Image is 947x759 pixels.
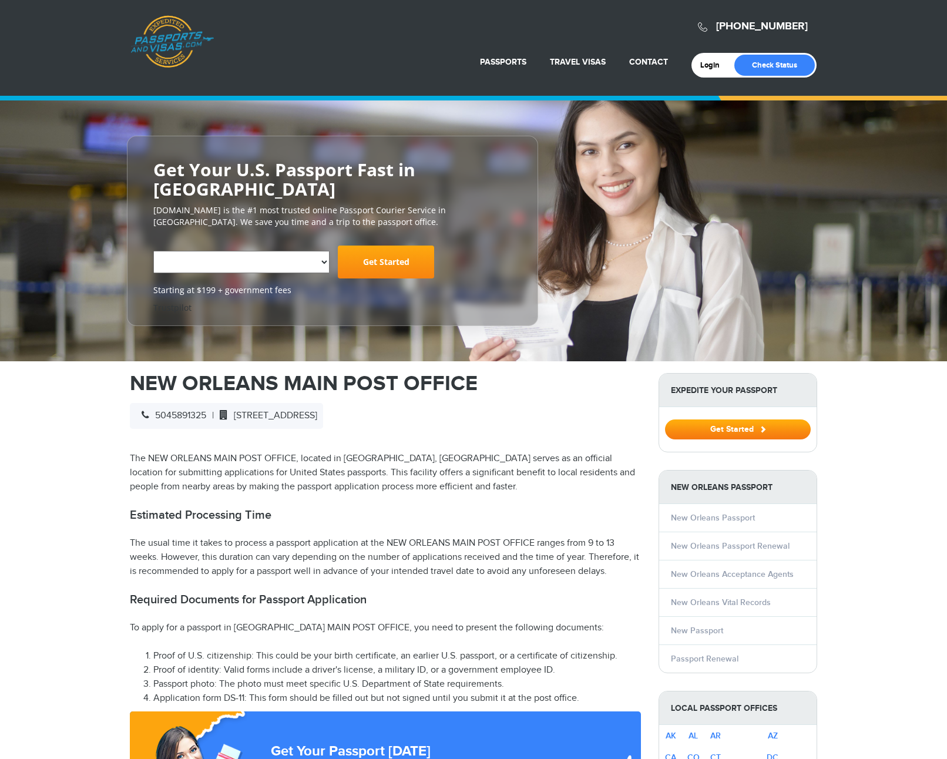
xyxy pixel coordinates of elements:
a: Login [700,61,728,70]
li: Application form DS-11: This form should be filled out but not signed until you submit it at the ... [153,691,641,706]
a: Travel Visas [550,57,606,67]
a: [PHONE_NUMBER] [716,20,808,33]
a: AR [710,731,721,741]
a: New Orleans Vital Records [671,597,771,607]
a: Get Started [338,246,434,278]
a: New Orleans Passport Renewal [671,541,790,551]
a: Passports & [DOMAIN_NAME] [130,15,214,68]
strong: Expedite Your Passport [659,374,817,407]
button: Get Started [665,419,811,439]
strong: Local Passport Offices [659,691,817,725]
a: New Passport [671,626,723,636]
p: To apply for a passport in [GEOGRAPHIC_DATA] MAIN POST OFFICE, you need to present the following ... [130,621,641,635]
p: The usual time it takes to process a passport application at the NEW ORLEANS MAIN POST OFFICE ran... [130,536,641,579]
div: | [130,403,323,429]
span: 5045891325 [136,410,206,421]
p: The NEW ORLEANS MAIN POST OFFICE, located in [GEOGRAPHIC_DATA], [GEOGRAPHIC_DATA] serves as an of... [130,452,641,494]
a: New Orleans Passport [671,513,755,523]
h2: Estimated Processing Time [130,508,641,522]
h2: Get Your U.S. Passport Fast in [GEOGRAPHIC_DATA] [153,160,512,199]
a: Trustpilot [153,302,192,313]
strong: New Orleans Passport [659,471,817,504]
a: Check Status [734,55,815,76]
p: [DOMAIN_NAME] is the #1 most trusted online Passport Courier Service in [GEOGRAPHIC_DATA]. We sav... [153,204,512,228]
span: Starting at $199 + government fees [153,284,512,296]
a: Passport Renewal [671,654,738,664]
a: AZ [768,731,778,741]
span: [STREET_ADDRESS] [214,410,317,421]
li: Passport photo: The photo must meet specific U.S. Department of State requirements. [153,677,641,691]
h1: NEW ORLEANS MAIN POST OFFICE [130,373,641,394]
a: AL [689,731,698,741]
a: Passports [480,57,526,67]
a: Contact [629,57,668,67]
a: Get Started [665,424,811,434]
li: Proof of U.S. citizenship: This could be your birth certificate, an earlier U.S. passport, or a c... [153,649,641,663]
a: AK [666,731,676,741]
li: Proof of identity: Valid forms include a driver's license, a military ID, or a government employe... [153,663,641,677]
a: New Orleans Acceptance Agents [671,569,794,579]
h2: Required Documents for Passport Application [130,593,641,607]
